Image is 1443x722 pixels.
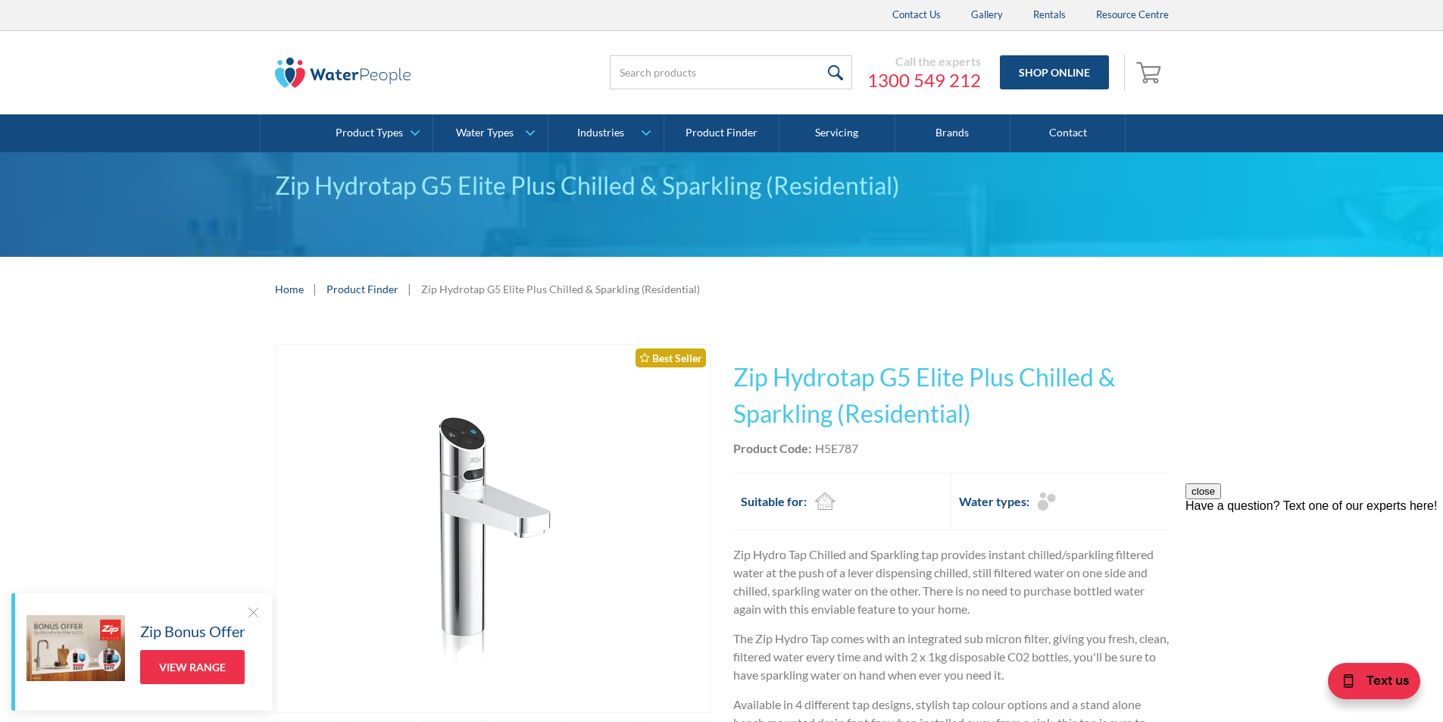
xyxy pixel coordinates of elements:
[275,344,711,713] a: open lightbox
[636,348,706,367] div: Best Seller
[733,359,1169,432] h1: Zip Hydrotap G5 Elite Plus Chilled & Sparkling (Residential)
[610,55,852,89] input: Search products
[342,345,643,712] img: Zip Hydrotap G5 Elite Plus Chilled & Sparkling (Residential)
[27,615,125,681] img: Zip Bonus Offer
[1132,55,1169,91] a: Open empty cart
[741,492,807,511] h2: Suitable for:
[733,441,811,455] strong: Product Code:
[959,492,1029,511] h2: Water types:
[664,114,779,152] a: Product Finder
[140,650,245,684] a: View Range
[733,630,1169,684] p: The Zip Hydro Tap comes with an integrated sub micron filter, giving you fresh, clean, filtered w...
[733,545,1169,618] p: Zip Hydro Tap Chilled and Sparkling tap provides instant chilled/sparkling filtered water at the ...
[779,114,895,152] a: Servicing
[326,281,398,297] a: Product Finder
[867,54,981,69] div: Call the experts
[1010,114,1126,152] a: Contact
[275,58,411,88] img: The Water People
[421,281,700,297] div: Zip Hydrotap G5 Elite Plus Chilled & Sparkling (Residential)
[895,114,1010,152] a: Brands
[433,114,548,152] a: Water Types
[336,127,403,139] div: Product Types
[406,280,414,298] div: |
[311,280,319,298] div: |
[1185,483,1443,665] iframe: podium webchat widget prompt
[1000,55,1109,89] a: Shop Online
[275,167,1169,204] div: Zip Hydrotap G5 Elite Plus Chilled & Sparkling (Residential)
[815,439,858,458] div: H5E787
[318,114,433,152] a: Product Types
[140,620,245,642] h5: Zip Bonus Offer
[577,127,624,139] div: Industries
[548,114,663,152] a: Industries
[456,127,514,139] div: Water Types
[275,281,304,297] a: Home
[1322,646,1443,722] iframe: podium webchat widget bubble
[1136,60,1165,84] img: shopping cart
[867,69,981,92] a: 1300 549 212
